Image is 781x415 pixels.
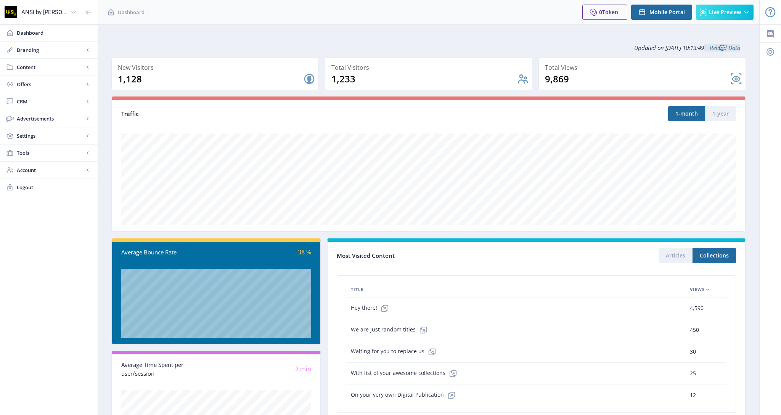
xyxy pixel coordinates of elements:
span: 4,590 [690,304,704,313]
span: Tools [17,149,84,157]
div: 1,233 [331,73,517,85]
div: Average Time Spent per user/session [121,360,216,378]
span: CRM [17,98,84,105]
span: Settings [17,132,84,140]
span: Dashboard [118,8,145,16]
span: On your very own Digital Publication [351,388,459,403]
span: We are just random titles [351,322,431,338]
div: ANSi by [PERSON_NAME] [21,4,67,21]
span: Hey there! [351,301,392,316]
span: Offers [17,80,84,88]
div: Average Bounce Rate [121,248,216,257]
button: Mobile Portal [631,5,692,20]
div: Traffic [121,109,429,118]
button: 1-year [705,106,736,121]
div: 1,128 [118,73,303,85]
span: Live Preview [709,9,741,15]
div: 2 min [216,365,311,373]
span: Content [17,63,84,71]
span: 12 [690,391,696,400]
span: 30 [690,347,696,356]
span: Account [17,166,84,174]
div: Total Views [545,62,742,73]
button: Live Preview [696,5,754,20]
div: New Visitors [118,62,315,73]
button: Collections [693,248,736,263]
div: Most Visited Content [337,250,537,262]
span: With list of your awesome collections [351,366,461,381]
span: 450 [690,325,699,335]
span: Views [690,285,705,294]
span: Waiting for you to replace us [351,344,440,359]
div: Updated on [DATE] 10:13:49 [111,38,746,57]
span: Mobile Portal [649,9,685,15]
span: 25 [690,369,696,378]
button: Articles [659,248,693,263]
span: 38 % [298,248,311,256]
span: Advertisements [17,115,84,122]
div: Total Visitors [331,62,529,73]
span: Token [602,8,618,16]
div: 9,869 [545,73,730,85]
img: properties.app_icon.png [5,6,17,18]
span: Dashboard [17,29,92,37]
span: Title [351,285,363,294]
button: 1-month [668,106,705,121]
a: Reload Data [704,44,740,51]
button: 0Token [582,5,627,20]
span: Logout [17,183,92,191]
span: Branding [17,46,84,54]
